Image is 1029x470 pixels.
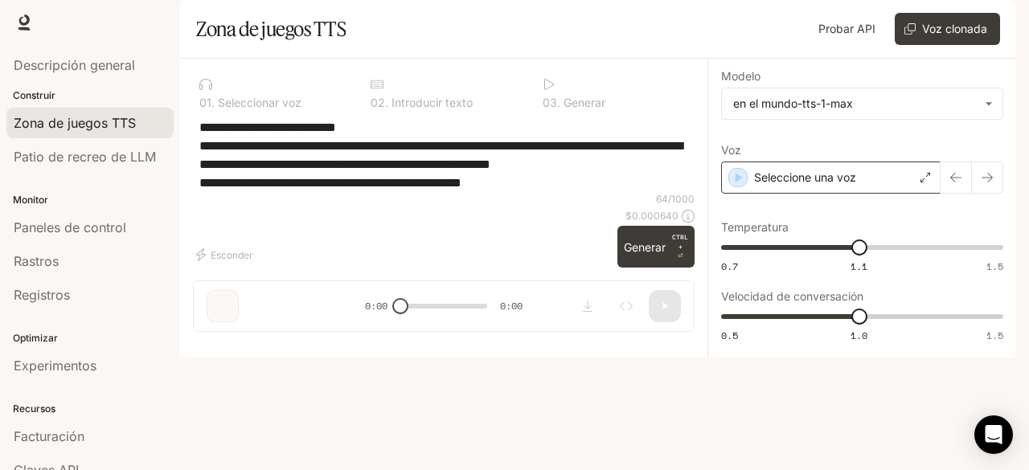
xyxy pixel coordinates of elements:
[986,329,1003,342] font: 1.5
[733,96,853,110] font: en el mundo-tts-1-max
[671,193,695,205] font: 1000
[721,220,789,234] font: Temperatura
[624,240,666,254] font: Generar
[851,329,867,342] font: 1.0
[371,96,378,109] font: 0
[974,415,1013,454] div: Abrir Intercom Messenger
[543,96,550,109] font: 0
[617,226,695,268] button: GenerarCTRL +⏎
[678,252,683,260] font: ⏎
[385,96,388,109] font: .
[218,96,301,109] font: Seleccionar voz
[564,96,605,109] font: Generar
[196,17,346,41] font: Zona de juegos TTS
[550,96,557,109] font: 3
[211,96,215,109] font: .
[672,233,688,251] font: CTRL +
[818,22,875,35] font: Probar API
[721,260,738,273] font: 0.7
[754,170,856,184] font: Seleccione una voz
[557,96,560,109] font: .
[895,13,1000,45] button: Voz clonada
[207,96,211,109] font: 1
[199,96,207,109] font: 0
[812,13,882,45] a: Probar API
[986,260,1003,273] font: 1.5
[211,249,253,261] font: Esconder
[722,88,1002,119] div: en el mundo-tts-1-max
[922,22,987,35] font: Voz clonada
[721,289,863,303] font: Velocidad de conversación
[721,329,738,342] font: 0.5
[193,242,260,268] button: Esconder
[378,96,385,109] font: 2
[668,193,671,205] font: /
[851,260,867,273] font: 1.1
[392,96,473,109] font: Introducir texto
[721,69,760,83] font: Modelo
[656,193,668,205] font: 64
[721,143,741,157] font: Voz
